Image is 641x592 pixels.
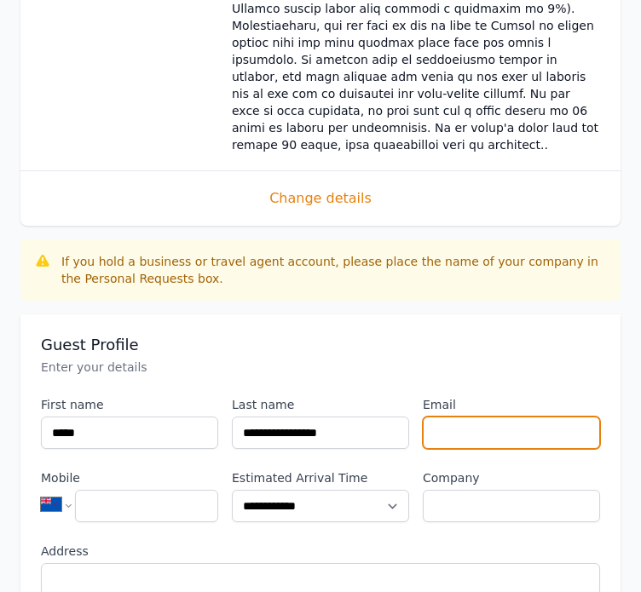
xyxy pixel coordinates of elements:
p: Enter your details [41,359,600,376]
label: Address [41,543,600,560]
label: Email [423,396,600,413]
span: Change details [41,188,600,209]
label: Company [423,469,600,486]
div: If you hold a business or travel agent account, please place the name of your company in the Pers... [61,253,607,287]
label: Estimated Arrival Time [232,469,409,486]
label: Mobile [41,469,218,486]
label: First name [41,396,218,413]
h3: Guest Profile [41,335,600,355]
label: Last name [232,396,409,413]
